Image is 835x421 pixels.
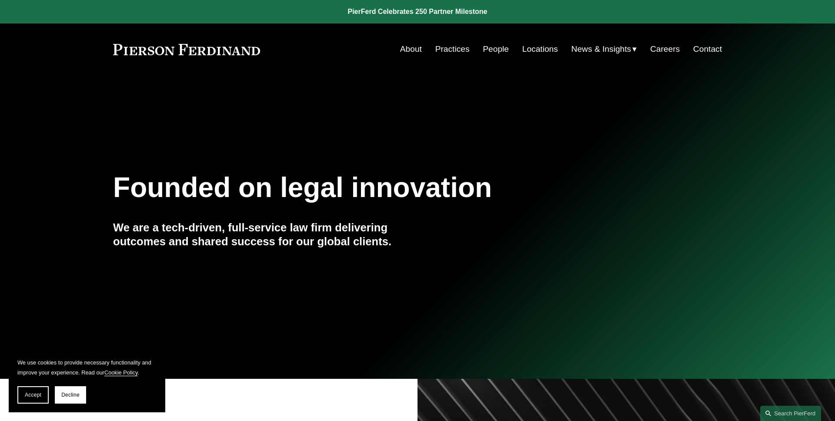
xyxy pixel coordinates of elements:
[25,392,41,398] span: Accept
[17,358,157,378] p: We use cookies to provide necessary functionality and improve your experience. Read our .
[61,392,80,398] span: Decline
[483,41,509,57] a: People
[104,369,138,376] a: Cookie Policy
[113,221,417,249] h4: We are a tech-driven, full-service law firm delivering outcomes and shared success for our global...
[113,172,621,204] h1: Founded on legal innovation
[17,386,49,404] button: Accept
[522,41,558,57] a: Locations
[693,41,722,57] a: Contact
[760,406,821,421] a: Search this site
[55,386,86,404] button: Decline
[571,41,637,57] a: folder dropdown
[435,41,470,57] a: Practices
[571,42,631,57] span: News & Insights
[9,349,165,412] section: Cookie banner
[400,41,422,57] a: About
[650,41,680,57] a: Careers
